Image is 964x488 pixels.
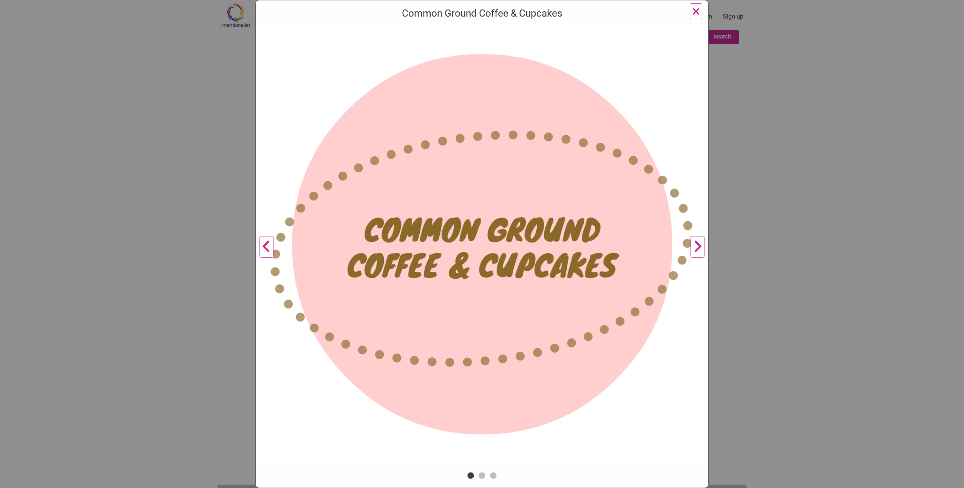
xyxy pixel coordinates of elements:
button: 1 [467,472,474,480]
button: Next [687,24,708,470]
button: 2 [478,472,486,480]
button: Previous [256,24,277,470]
span: × [692,2,700,20]
h3: Common Ground Coffee & Cupcakes [262,6,702,20]
button: 3 [490,472,497,480]
img: Common Ground Coffee & Cupcakes [262,24,702,464]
